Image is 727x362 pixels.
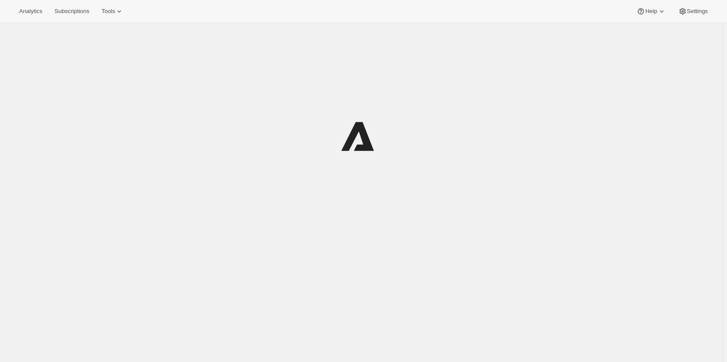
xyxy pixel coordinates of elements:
span: Tools [101,8,115,15]
button: Help [631,5,671,17]
button: Subscriptions [49,5,94,17]
span: Subscriptions [54,8,89,15]
button: Tools [96,5,129,17]
span: Help [645,8,657,15]
span: Analytics [19,8,42,15]
button: Analytics [14,5,47,17]
span: Settings [687,8,708,15]
button: Settings [673,5,713,17]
